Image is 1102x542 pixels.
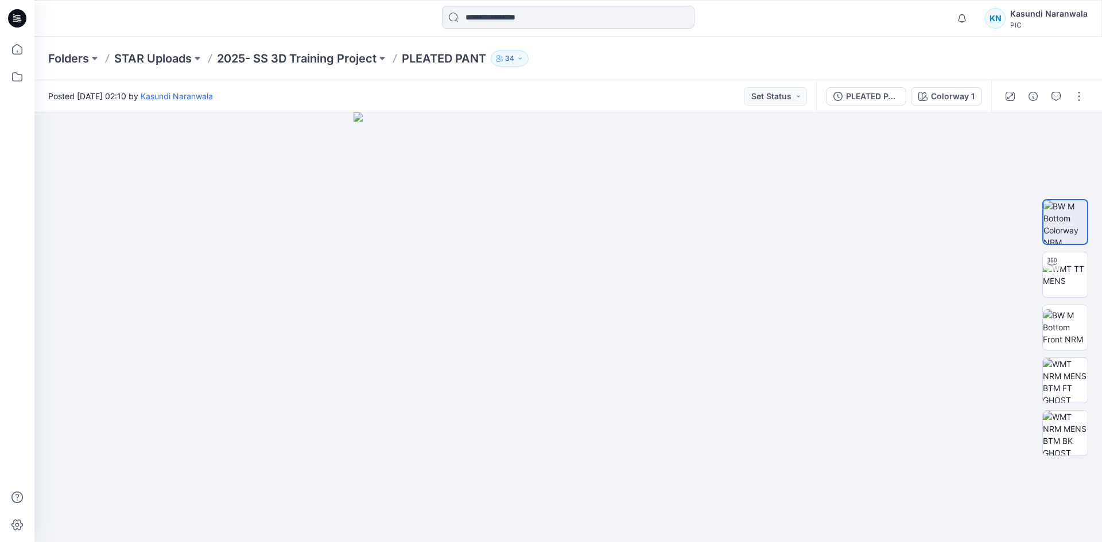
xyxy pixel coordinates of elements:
button: PLEATED PANT [826,87,906,106]
p: 34 [505,52,514,65]
img: BW M Bottom Front NRM [1043,309,1088,345]
div: Kasundi Naranwala [1010,7,1088,21]
button: Details [1024,87,1042,106]
img: WMT NRM MENS BTM BK GHOST [1043,411,1088,455]
div: KN [985,8,1006,29]
div: PIC [1010,21,1088,29]
a: Kasundi Naranwala [141,91,213,101]
img: BW M Bottom Colorway NRM [1043,200,1087,244]
div: PLEATED PANT [846,90,899,103]
button: Colorway 1 [911,87,982,106]
img: WMT NRM MENS BTM FT GHOST [1043,358,1088,403]
a: 2025- SS 3D Training Project [217,50,377,67]
a: Folders [48,50,89,67]
div: Colorway 1 [931,90,975,103]
p: PLEATED PANT [402,50,486,67]
span: Posted [DATE] 02:10 by [48,90,213,102]
a: STAR Uploads [114,50,192,67]
button: 34 [491,50,529,67]
img: eyJhbGciOiJIUzI1NiIsImtpZCI6IjAiLCJzbHQiOiJzZXMiLCJ0eXAiOiJKV1QifQ.eyJkYXRhIjp7InR5cGUiOiJzdG9yYW... [354,112,783,542]
img: WMT TT MENS [1043,263,1088,287]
